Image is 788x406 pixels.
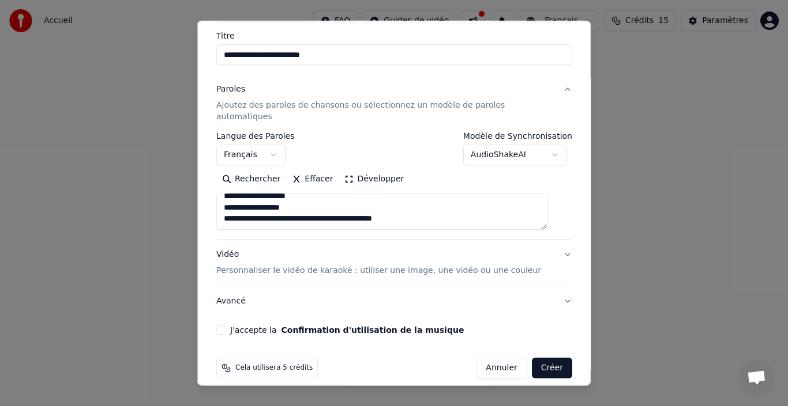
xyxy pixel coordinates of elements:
[216,74,572,132] button: ParolesAjoutez des paroles de chansons ou sélectionnez un modèle de paroles automatiques
[216,132,295,140] label: Langue des Paroles
[216,100,554,123] p: Ajoutez des paroles de chansons ou sélectionnez un modèle de paroles automatiques
[216,132,572,239] div: ParolesAjoutez des paroles de chansons ou sélectionnez un modèle de paroles automatiques
[235,363,313,373] span: Cela utilisera 5 crédits
[531,358,572,378] button: Créer
[216,240,572,286] button: VidéoPersonnaliser le vidéo de karaoké : utiliser une image, une vidéo ou une couleur
[476,358,527,378] button: Annuler
[216,265,541,276] p: Personnaliser le vidéo de karaoké : utiliser une image, une vidéo ou une couleur
[216,84,245,95] div: Paroles
[216,249,541,276] div: Vidéo
[281,326,464,334] button: J'accepte la
[216,286,572,316] button: Avancé
[463,132,572,140] label: Modèle de Synchronisation
[286,170,339,188] button: Effacer
[339,170,410,188] button: Développer
[216,32,572,40] label: Titre
[230,326,464,334] label: J'accepte la
[216,170,286,188] button: Rechercher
